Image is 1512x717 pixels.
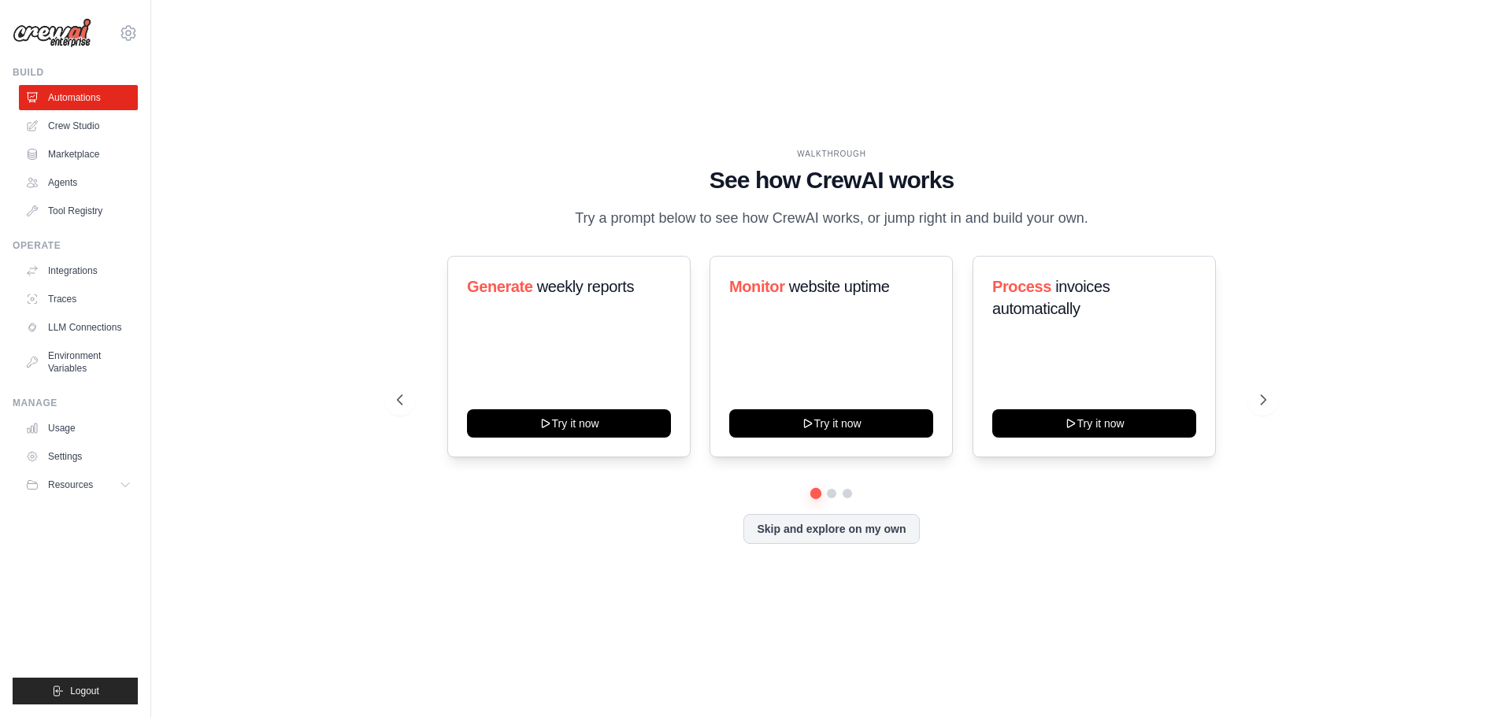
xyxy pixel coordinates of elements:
[467,278,533,295] span: Generate
[19,85,138,110] a: Automations
[19,472,138,497] button: Resources
[13,66,138,79] div: Build
[19,444,138,469] a: Settings
[13,397,138,409] div: Manage
[13,18,91,48] img: Logo
[19,286,138,312] a: Traces
[19,416,138,441] a: Usage
[19,258,138,283] a: Integrations
[19,315,138,340] a: LLM Connections
[397,148,1266,160] div: WALKTHROUGH
[13,239,138,252] div: Operate
[789,278,890,295] span: website uptime
[48,479,93,491] span: Resources
[19,343,138,381] a: Environment Variables
[70,685,99,697] span: Logout
[992,409,1196,438] button: Try it now
[397,166,1266,194] h1: See how CrewAI works
[537,278,634,295] span: weekly reports
[467,409,671,438] button: Try it now
[19,170,138,195] a: Agents
[729,278,785,295] span: Monitor
[19,142,138,167] a: Marketplace
[729,409,933,438] button: Try it now
[743,514,919,544] button: Skip and explore on my own
[13,678,138,704] button: Logout
[19,113,138,139] a: Crew Studio
[992,278,1110,317] span: invoices automatically
[19,198,138,224] a: Tool Registry
[567,207,1096,230] p: Try a prompt below to see how CrewAI works, or jump right in and build your own.
[992,278,1051,295] span: Process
